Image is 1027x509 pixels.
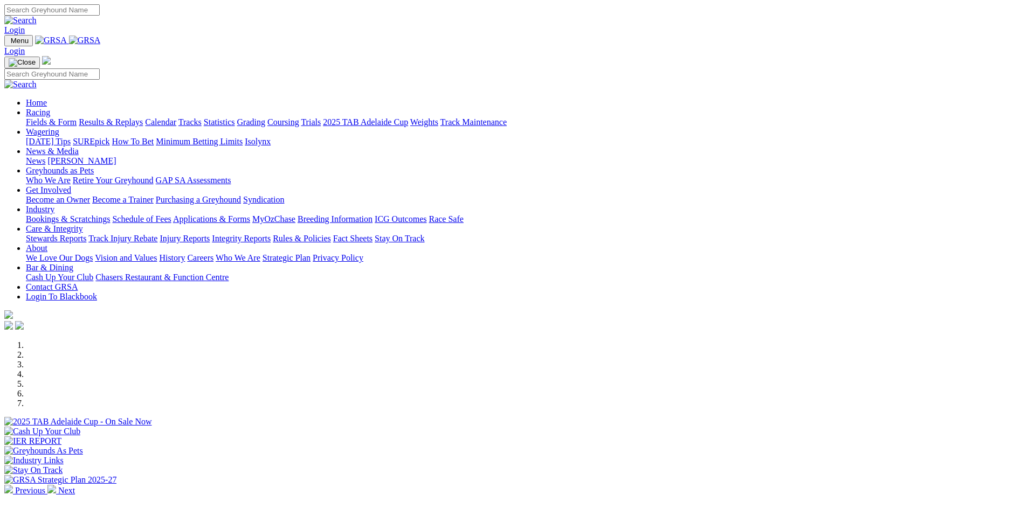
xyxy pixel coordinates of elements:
[263,253,311,262] a: Strategic Plan
[26,98,47,107] a: Home
[4,436,61,446] img: IER REPORT
[323,117,408,127] a: 2025 TAB Adelaide Cup
[26,263,73,272] a: Bar & Dining
[26,253,93,262] a: We Love Our Dogs
[47,156,116,165] a: [PERSON_NAME]
[237,117,265,127] a: Grading
[26,176,71,185] a: Who We Are
[47,485,56,493] img: chevron-right-pager-white.svg
[375,214,426,224] a: ICG Outcomes
[26,224,83,233] a: Care & Integrity
[79,117,143,127] a: Results & Replays
[88,234,157,243] a: Track Injury Rebate
[112,214,171,224] a: Schedule of Fees
[26,137,1023,147] div: Wagering
[160,234,210,243] a: Injury Reports
[26,195,1023,205] div: Get Involved
[58,486,75,495] span: Next
[95,273,229,282] a: Chasers Restaurant & Function Centre
[26,195,90,204] a: Become an Owner
[15,321,24,330] img: twitter.svg
[26,166,94,175] a: Greyhounds as Pets
[26,273,1023,282] div: Bar & Dining
[4,16,37,25] img: Search
[26,156,1023,166] div: News & Media
[26,234,86,243] a: Stewards Reports
[92,195,154,204] a: Become a Trainer
[298,214,373,224] a: Breeding Information
[42,56,51,65] img: logo-grsa-white.png
[204,117,235,127] a: Statistics
[35,36,67,45] img: GRSA
[4,4,100,16] input: Search
[26,205,54,214] a: Industry
[26,117,77,127] a: Fields & Form
[47,486,75,495] a: Next
[26,292,97,301] a: Login To Blackbook
[156,176,231,185] a: GAP SA Assessments
[252,214,295,224] a: MyOzChase
[4,25,25,34] a: Login
[73,137,109,146] a: SUREpick
[4,321,13,330] img: facebook.svg
[156,137,243,146] a: Minimum Betting Limits
[26,108,50,117] a: Racing
[245,137,271,146] a: Isolynx
[178,117,202,127] a: Tracks
[159,253,185,262] a: History
[212,234,271,243] a: Integrity Reports
[4,57,40,68] button: Toggle navigation
[73,176,154,185] a: Retire Your Greyhound
[156,195,241,204] a: Purchasing a Greyhound
[440,117,507,127] a: Track Maintenance
[95,253,157,262] a: Vision and Values
[267,117,299,127] a: Coursing
[26,156,45,165] a: News
[273,234,331,243] a: Rules & Policies
[173,214,250,224] a: Applications & Forms
[429,214,463,224] a: Race Safe
[26,137,71,146] a: [DATE] Tips
[313,253,363,262] a: Privacy Policy
[333,234,373,243] a: Fact Sheets
[216,253,260,262] a: Who We Are
[112,137,154,146] a: How To Bet
[26,282,78,291] a: Contact GRSA
[26,147,79,156] a: News & Media
[69,36,101,45] img: GRSA
[26,234,1023,243] div: Care & Integrity
[11,37,29,45] span: Menu
[26,243,47,253] a: About
[4,417,152,427] img: 2025 TAB Adelaide Cup - On Sale Now
[4,485,13,493] img: chevron-left-pager-white.svg
[4,35,33,46] button: Toggle navigation
[4,427,80,436] img: Cash Up Your Club
[375,234,424,243] a: Stay On Track
[26,185,71,194] a: Get Involved
[301,117,321,127] a: Trials
[410,117,438,127] a: Weights
[26,214,110,224] a: Bookings & Scratchings
[187,253,213,262] a: Careers
[4,456,64,465] img: Industry Links
[4,446,83,456] img: Greyhounds As Pets
[4,68,100,80] input: Search
[26,127,59,136] a: Wagering
[4,80,37,89] img: Search
[4,310,13,319] img: logo-grsa-white.png
[9,58,36,67] img: Close
[4,475,116,485] img: GRSA Strategic Plan 2025-27
[4,46,25,55] a: Login
[26,117,1023,127] div: Racing
[15,486,45,495] span: Previous
[26,214,1023,224] div: Industry
[26,176,1023,185] div: Greyhounds as Pets
[4,465,63,475] img: Stay On Track
[26,273,93,282] a: Cash Up Your Club
[26,253,1023,263] div: About
[4,486,47,495] a: Previous
[243,195,284,204] a: Syndication
[145,117,176,127] a: Calendar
